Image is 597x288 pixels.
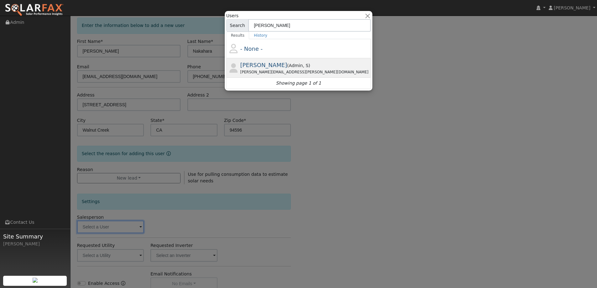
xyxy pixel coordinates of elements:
span: Site Summary [3,232,67,241]
span: [PERSON_NAME] [240,62,287,68]
span: Salesperson [303,63,308,68]
a: Results [226,32,249,39]
img: SolarFax [5,3,64,17]
i: Showing page 1 of 1 [276,80,321,86]
a: History [249,32,272,39]
span: - None - [240,45,263,52]
img: retrieve [33,278,38,283]
span: ( ) [287,63,310,68]
span: [PERSON_NAME] [554,5,590,10]
span: Admin [289,63,303,68]
span: Users [226,13,238,19]
div: [PERSON_NAME] [3,241,67,247]
div: [PERSON_NAME][EMAIL_ADDRESS][PERSON_NAME][DOMAIN_NAME] [240,69,370,75]
span: Search [226,19,249,32]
